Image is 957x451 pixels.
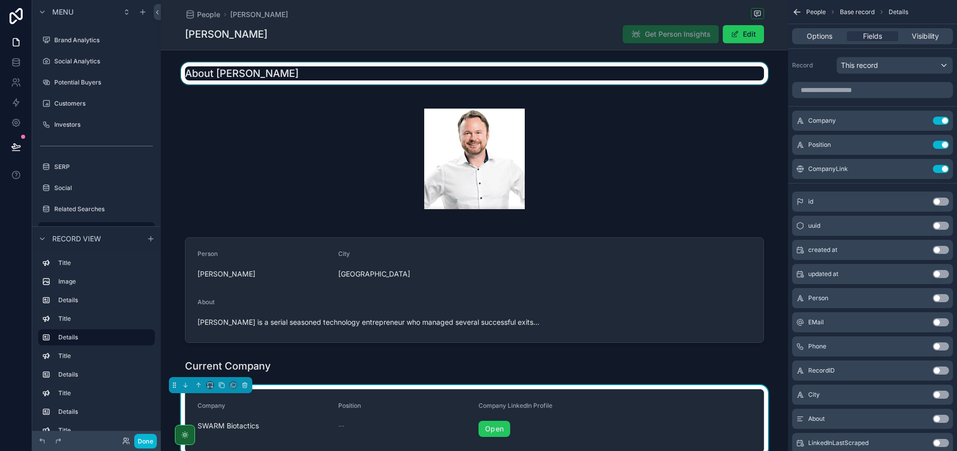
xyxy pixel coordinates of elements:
label: Social Analytics [54,57,153,65]
a: Brand Analytics [38,32,155,48]
span: Record view [52,234,101,244]
label: Related Searches [54,205,153,213]
label: Record [792,61,832,69]
span: uuid [808,222,820,230]
span: About [808,415,825,423]
span: Base record [840,8,875,16]
h1: [PERSON_NAME] [185,27,267,41]
span: Company LinkedIn Profile [478,402,552,409]
span: EMail [808,318,824,326]
span: SWARM Biotactics [198,421,330,431]
span: Person [808,294,828,302]
label: Title [58,352,151,360]
span: Position [338,402,361,409]
label: Title [58,426,151,434]
a: People [185,10,220,20]
span: updated at [808,270,838,278]
span: created at [808,246,837,254]
span: People [197,10,220,20]
button: This record [836,57,953,74]
button: Edit [723,25,764,43]
span: CompanyLink [808,165,848,173]
label: Title [58,389,151,397]
label: Title [58,315,151,323]
label: Social [54,184,153,192]
a: SERP [38,159,155,175]
a: [PERSON_NAME] [230,10,288,20]
span: Menu [52,7,73,17]
span: RecordID [808,367,835,375]
a: Investors [38,117,155,133]
a: Social [38,180,155,196]
label: Title [58,259,151,267]
span: Position [808,141,831,149]
span: City [808,391,820,399]
div: scrollable content [32,250,161,431]
span: Details [889,8,908,16]
span: Options [807,31,832,41]
span: Visibility [912,31,939,41]
span: Phone [808,342,826,350]
span: This record [841,60,878,70]
label: Customers [54,100,153,108]
label: Details [58,333,147,341]
span: -- [338,421,344,431]
button: Done [134,434,157,448]
span: id [808,198,813,206]
label: Details [58,296,151,304]
span: Fields [863,31,882,41]
a: Open [478,421,510,437]
label: SERP [54,163,153,171]
label: Image [58,278,151,286]
span: People [806,8,826,16]
span: Company [808,117,836,125]
label: Details [58,408,151,416]
label: Potential Buyers [54,78,153,86]
a: Potential Buyers [38,74,155,91]
label: Investors [54,121,153,129]
a: Related Searches [38,201,155,217]
label: Brand Analytics [54,36,153,44]
span: Company [198,402,225,409]
a: Social Analytics [38,53,155,69]
a: People [38,222,155,238]
a: Customers [38,96,155,112]
label: Details [58,371,151,379]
